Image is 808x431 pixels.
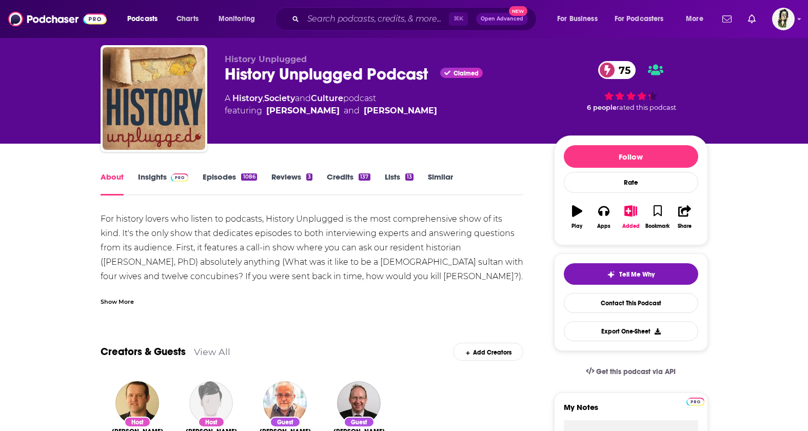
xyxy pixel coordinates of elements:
[686,12,703,26] span: More
[453,343,523,361] div: Add Creators
[327,172,370,195] a: Credits137
[678,223,692,229] div: Share
[564,199,590,236] button: Play
[115,381,159,425] img: Scott Rank
[225,105,437,117] span: featuring
[405,173,413,181] div: 13
[203,172,257,195] a: Episodes1086
[225,92,437,117] div: A podcast
[679,11,716,27] button: open menu
[571,223,582,229] div: Play
[295,93,311,103] span: and
[225,54,307,64] span: History Unplugged
[219,12,255,26] span: Monitoring
[476,13,528,25] button: Open AdvancedNew
[337,381,381,425] img: Daniel Finkelstein
[564,263,698,285] button: tell me why sparkleTell Me Why
[241,173,257,181] div: 1086
[189,381,233,425] img: James Early
[138,172,189,195] a: InsightsPodchaser Pro
[344,417,375,427] div: Guest
[608,61,636,79] span: 75
[127,12,157,26] span: Podcasts
[607,270,615,279] img: tell me why sparkle
[124,417,151,427] div: Host
[263,93,264,103] span: ,
[557,12,598,26] span: For Business
[671,199,698,236] button: Share
[644,199,671,236] button: Bookmark
[772,8,795,30] img: User Profile
[120,11,171,27] button: open menu
[101,345,186,358] a: Creators & Guests
[718,10,736,28] a: Show notifications dropdown
[266,105,340,117] a: Scott Rank
[344,105,360,117] span: and
[385,172,413,195] a: Lists13
[686,398,704,406] img: Podchaser Pro
[645,223,669,229] div: Bookmark
[198,417,225,427] div: Host
[481,16,523,22] span: Open Advanced
[454,71,479,76] span: Claimed
[359,173,370,181] div: 137
[578,359,684,384] a: Get this podcast via API
[686,396,704,406] a: Pro website
[619,270,655,279] span: Tell Me Why
[176,12,199,26] span: Charts
[211,11,268,27] button: open menu
[364,105,437,117] a: James Early
[744,10,760,28] a: Show notifications dropdown
[101,172,124,195] a: About
[615,12,664,26] span: For Podcasters
[306,173,312,181] div: 3
[270,417,301,427] div: Guest
[8,9,107,29] img: Podchaser - Follow, Share and Rate Podcasts
[564,321,698,341] button: Export One-Sheet
[263,381,307,425] img: Michael Pye
[550,11,610,27] button: open menu
[772,8,795,30] button: Show profile menu
[171,173,189,182] img: Podchaser Pro
[264,93,295,103] a: Society
[564,145,698,168] button: Follow
[285,7,546,31] div: Search podcasts, credits, & more...
[449,12,468,26] span: ⌘ K
[101,212,524,327] div: For history lovers who listen to podcasts, History Unplugged is the most comprehensive show of it...
[232,93,263,103] a: History
[596,367,676,376] span: Get this podcast via API
[428,172,453,195] a: Similar
[564,172,698,193] div: Rate
[194,346,230,357] a: View All
[303,11,449,27] input: Search podcasts, credits, & more...
[554,54,708,118] div: 75 6 peoplerated this podcast
[509,6,527,16] span: New
[597,223,610,229] div: Apps
[617,104,676,111] span: rated this podcast
[772,8,795,30] span: Logged in as poppyhat
[271,172,312,195] a: Reviews3
[608,11,679,27] button: open menu
[587,104,617,111] span: 6 people
[590,199,617,236] button: Apps
[564,402,698,420] label: My Notes
[170,11,205,27] a: Charts
[617,199,644,236] button: Added
[622,223,640,229] div: Added
[598,61,636,79] a: 75
[311,93,343,103] a: Culture
[103,47,205,150] img: History Unplugged Podcast
[564,293,698,313] a: Contact This Podcast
